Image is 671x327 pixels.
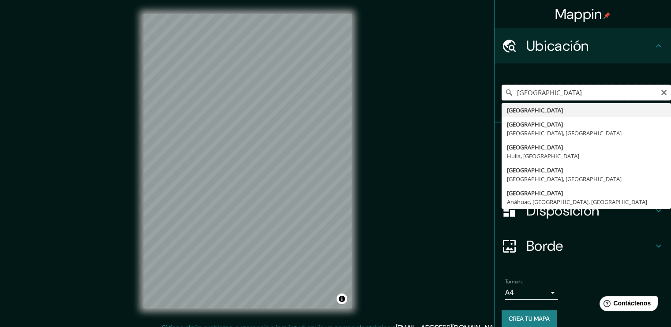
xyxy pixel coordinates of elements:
[507,143,563,151] font: [GEOGRAPHIC_DATA]
[143,14,352,308] canvas: Mapa
[495,123,671,158] div: Patas
[526,237,563,255] font: Borde
[495,193,671,228] div: Disposición
[495,228,671,264] div: Borde
[507,166,563,174] font: [GEOGRAPHIC_DATA]
[509,315,550,323] font: Crea tu mapa
[507,106,563,114] font: [GEOGRAPHIC_DATA]
[526,37,589,55] font: Ubicación
[337,294,347,304] button: Activar o desactivar atribución
[660,88,667,96] button: Claro
[507,175,622,183] font: [GEOGRAPHIC_DATA], [GEOGRAPHIC_DATA]
[604,12,611,19] img: pin-icon.png
[505,288,514,297] font: A4
[507,189,563,197] font: [GEOGRAPHIC_DATA]
[495,28,671,63] div: Ubicación
[507,120,563,128] font: [GEOGRAPHIC_DATA]
[502,310,557,327] button: Crea tu mapa
[507,152,579,160] font: Huila, [GEOGRAPHIC_DATA]
[505,286,558,300] div: A4
[507,129,622,137] font: [GEOGRAPHIC_DATA], [GEOGRAPHIC_DATA]
[495,158,671,193] div: Estilo
[592,293,661,317] iframe: Lanzador de widgets de ayuda
[507,198,647,206] font: Anáhuac, [GEOGRAPHIC_DATA], [GEOGRAPHIC_DATA]
[505,278,523,285] font: Tamaño
[526,201,599,220] font: Disposición
[502,85,671,100] input: Elige tu ciudad o zona
[555,5,602,23] font: Mappin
